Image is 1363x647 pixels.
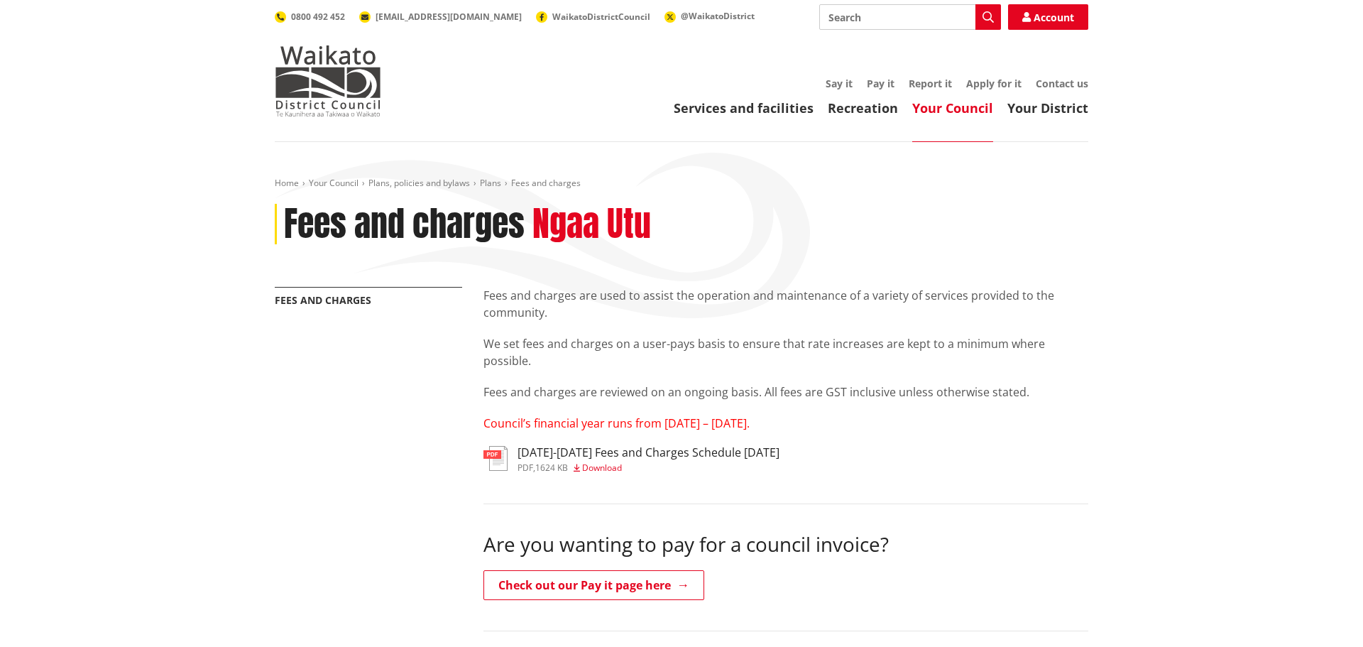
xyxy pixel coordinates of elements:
a: Your Council [912,99,993,116]
a: 0800 492 452 [275,11,345,23]
a: Say it [826,77,853,90]
a: Check out our Pay it page here [483,570,704,600]
h3: [DATE]-[DATE] Fees and Charges Schedule [DATE] [518,446,779,460]
a: Account [1008,4,1088,30]
a: Pay it [867,77,894,90]
span: Fees and charges [511,177,581,189]
span: [EMAIL_ADDRESS][DOMAIN_NAME] [376,11,522,23]
a: Plans [480,177,501,189]
a: WaikatoDistrictCouncil [536,11,650,23]
span: @WaikatoDistrict [681,10,755,22]
a: @WaikatoDistrict [664,10,755,22]
img: Waikato District Council - Te Kaunihera aa Takiwaa o Waikato [275,45,381,116]
a: Your Council [309,177,358,189]
a: Your District [1007,99,1088,116]
a: Apply for it [966,77,1022,90]
a: Contact us [1036,77,1088,90]
span: pdf [518,462,533,474]
a: Fees and charges [275,293,371,307]
span: Are you wanting to pay for a council invoice? [483,531,889,558]
a: [DATE]-[DATE] Fees and Charges Schedule [DATE] pdf,1624 KB Download [483,446,779,472]
span: Council’s financial year runs from [DATE] – [DATE]. [483,415,750,431]
a: Home [275,177,299,189]
a: Plans, policies and bylaws [368,177,470,189]
a: Recreation [828,99,898,116]
span: 0800 492 452 [291,11,345,23]
a: [EMAIL_ADDRESS][DOMAIN_NAME] [359,11,522,23]
p: We set fees and charges on a user-pays basis to ensure that rate increases are kept to a minimum ... [483,335,1088,369]
a: Services and facilities [674,99,814,116]
input: Search input [819,4,1001,30]
h1: Fees and charges [284,204,525,245]
img: document-pdf.svg [483,446,508,471]
span: Download [582,462,622,474]
p: Fees and charges are reviewed on an ongoing basis. All fees are GST inclusive unless otherwise st... [483,384,1088,401]
div: , [518,464,779,472]
span: 1624 KB [535,462,568,474]
h2: Ngaa Utu [532,204,651,245]
p: Fees and charges are used to assist the operation and maintenance of a variety of services provid... [483,287,1088,321]
nav: breadcrumb [275,178,1088,190]
span: WaikatoDistrictCouncil [552,11,650,23]
a: Report it [909,77,952,90]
